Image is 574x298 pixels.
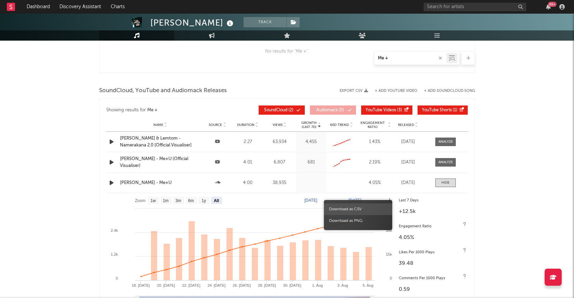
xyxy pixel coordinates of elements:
div: 681 [298,159,325,166]
div: 4.05 % [358,180,391,186]
button: YouTube Shorts(1) [418,105,468,115]
text: 6m [188,198,194,203]
div: 39.48 [399,259,464,268]
div: +12.5k [399,208,464,216]
input: Search for artists [424,3,526,11]
p: (Last 7d) [301,125,317,129]
button: 99+ [546,4,551,10]
div: Engagement Ratio [399,223,464,231]
span: YouTube Videos [366,108,396,112]
div: 0.59 [399,285,464,294]
span: Duration [237,123,255,127]
div: [DATE] [394,180,422,186]
a: [PERSON_NAME] - Me+U (Official Visualiser) [120,156,201,169]
span: Audiomack [316,108,338,112]
span: Download as CSV [324,203,392,215]
text: [DATE] [304,198,317,203]
text: 28. [DATE] [258,283,276,287]
div: 6,807 [265,159,295,166]
text: 1y [202,198,206,203]
text: 1w [151,198,156,203]
button: Track [244,17,286,27]
span: YouTube Shorts [422,108,452,112]
text: 22. [DATE] [182,283,200,287]
span: Download as PNG [324,215,392,227]
text: 1m [163,198,169,203]
text: 24. [DATE] [207,283,225,287]
button: + Add SoundCloud Song [424,89,475,93]
text: 3. Aug [337,283,348,287]
button: + Add YouTube Video [375,89,417,93]
text: 5. Aug [363,283,373,287]
text: 1.2k [111,252,118,256]
span: Source [209,123,222,127]
div: 4.05 % [399,233,464,242]
button: SoundCloud(2) [259,105,305,115]
text: All [214,198,219,203]
span: SoundCloud, YouTube and Audiomack Releases [99,87,227,95]
div: [DATE] [394,159,422,166]
input: Search by song name or URL [374,56,447,61]
div: Showing results for [106,105,259,115]
span: ( 2 ) [263,108,295,112]
div: Comments Per 1000 Plays [399,274,464,283]
text: 0 [116,276,118,280]
div: [PERSON_NAME] [150,17,235,28]
div: 4:00 [234,180,261,186]
div: 2.19 % [358,159,391,166]
text: 1. Aug [312,283,323,287]
div: + Add YouTube Video [368,89,417,93]
text: 2.4k [111,228,118,232]
button: Export CSV [340,89,368,93]
text: → [337,198,341,203]
div: 2:27 [234,139,261,145]
span: SoundCloud [264,108,287,112]
span: Engagement Ratio [358,121,387,129]
text: 26. [DATE] [233,283,251,287]
span: Views [273,123,283,127]
text: [DATE] [348,198,361,203]
span: ( 1 ) [422,108,457,112]
button: Audiomack(0) [310,105,356,115]
div: 63,934 [265,139,295,145]
div: 1.43 % [358,139,391,145]
div: 99 + [548,2,557,7]
a: [PERSON_NAME] - Me+U [120,180,201,186]
div: 38,935 [265,180,295,186]
span: ( 3 ) [366,108,402,112]
text: 30k [386,228,392,232]
text: 30. [DATE] [283,283,301,287]
span: 60D Trend [330,123,349,127]
div: 4,455 [298,139,325,145]
span: Released [398,123,414,127]
span: Name [153,123,163,127]
div: Me + [147,106,158,114]
div: Last 7 Days [399,197,464,205]
div: [DATE] [394,139,422,145]
text: 20. [DATE] [157,283,175,287]
div: Likes Per 1000 Plays [399,249,464,257]
button: YouTube Videos(3) [361,105,412,115]
div: 4:01 [234,159,261,166]
a: [PERSON_NAME] & Lemtom - Namerakana 2.0 [Official Visualiser] [120,135,201,148]
span: ( 0 ) [314,108,346,112]
text: 15k [386,252,392,256]
p: Growth [301,121,317,125]
text: Zoom [135,198,146,203]
text: 0 [390,276,392,280]
text: 3m [176,198,181,203]
text: 18. [DATE] [132,283,150,287]
button: + Add SoundCloud Song [417,89,475,93]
